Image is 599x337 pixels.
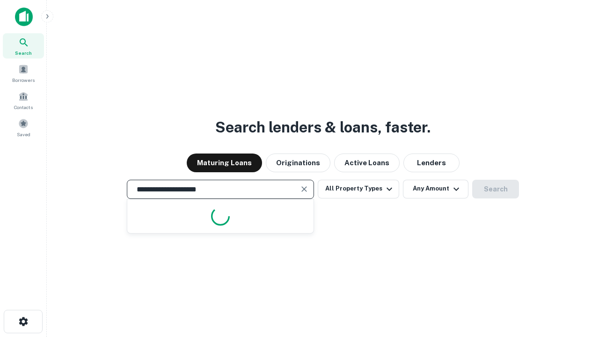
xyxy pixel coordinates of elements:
[3,88,44,113] a: Contacts
[3,60,44,86] a: Borrowers
[403,180,468,198] button: Any Amount
[403,154,460,172] button: Lenders
[334,154,400,172] button: Active Loans
[17,131,30,138] span: Saved
[187,154,262,172] button: Maturing Loans
[552,262,599,307] iframe: Chat Widget
[215,116,431,139] h3: Search lenders & loans, faster.
[15,49,32,57] span: Search
[3,115,44,140] a: Saved
[14,103,33,111] span: Contacts
[318,180,399,198] button: All Property Types
[12,76,35,84] span: Borrowers
[298,183,311,196] button: Clear
[15,7,33,26] img: capitalize-icon.png
[266,154,330,172] button: Originations
[3,33,44,59] a: Search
